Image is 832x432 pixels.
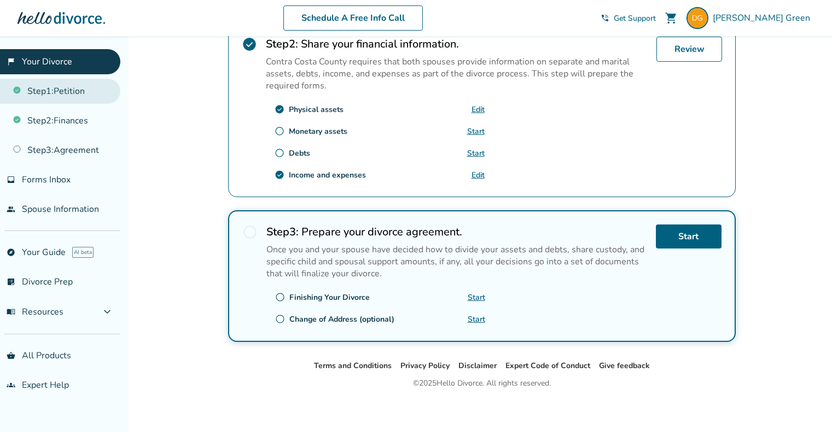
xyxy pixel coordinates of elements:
h2: Share your financial information. [266,37,648,51]
h2: Prepare your divorce agreement. [266,224,647,239]
p: Once you and your spouse have decided how to divide your assets and debts, share custody, and spe... [266,244,647,280]
a: Start [468,292,485,303]
strong: Step 2 : [266,37,298,51]
a: Privacy Policy [400,360,450,371]
span: check_circle [275,170,284,180]
span: radio_button_unchecked [275,314,285,324]
a: Start [656,224,722,248]
span: inbox [7,175,15,184]
span: shopping_cart [665,11,678,25]
a: Schedule A Free Info Call [283,5,423,31]
span: groups [7,381,15,389]
span: explore [7,248,15,257]
strong: Step 3 : [266,224,299,239]
span: expand_more [101,305,114,318]
span: check_circle [242,37,257,52]
div: Monetary assets [289,126,347,137]
span: list_alt_check [7,277,15,286]
span: phone_in_talk [601,14,609,22]
span: flag_2 [7,57,15,66]
span: people [7,205,15,214]
li: Disclaimer [458,359,497,372]
a: Review [656,37,722,62]
span: [PERSON_NAME] Green [713,12,814,24]
a: Start [468,314,485,324]
a: Start [467,148,485,158]
div: Finishing Your Divorce [289,292,370,303]
p: Contra Costa County requires that both spouses provide information on separate and marital assets... [266,56,648,92]
span: Resources [7,306,63,318]
div: Income and expenses [289,170,366,180]
a: Start [467,126,485,137]
a: Terms and Conditions [314,360,392,371]
span: radio_button_unchecked [242,224,258,240]
iframe: Chat Widget [777,380,832,432]
span: AI beta [72,247,94,258]
span: menu_book [7,307,15,316]
img: hellodangreen@gmail.com [686,7,708,29]
a: Expert Code of Conduct [505,360,590,371]
div: Change of Address (optional) [289,314,394,324]
span: radio_button_unchecked [275,148,284,158]
span: radio_button_unchecked [275,292,285,302]
span: Get Support [614,13,656,23]
li: Give feedback [599,359,650,372]
span: check_circle [275,104,284,114]
a: phone_in_talkGet Support [601,13,656,23]
div: Debts [289,148,310,158]
a: Edit [472,104,485,115]
span: Forms Inbox [22,174,71,186]
div: Physical assets [289,104,344,115]
a: Edit [472,170,485,180]
div: © 2025 Hello Divorce. All rights reserved. [413,377,551,390]
span: shopping_basket [7,351,15,360]
span: radio_button_unchecked [275,126,284,136]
